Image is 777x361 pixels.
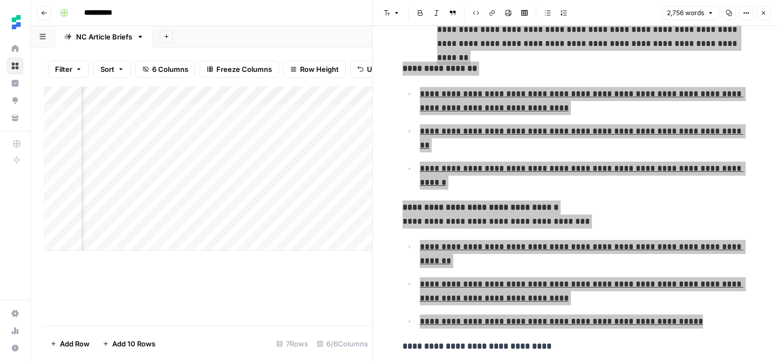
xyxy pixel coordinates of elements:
button: Help + Support [6,339,24,357]
button: Row Height [283,61,346,78]
span: Sort [100,64,114,75]
span: Freeze Columns [216,64,272,75]
button: Add Row [44,335,96,352]
button: Workspace: Ten Speed [6,9,24,36]
div: NC Article Briefs [76,31,132,42]
span: Row Height [300,64,339,75]
a: Browse [6,57,24,75]
a: Settings [6,305,24,322]
span: 2,756 words [667,8,704,18]
a: NC Article Briefs [55,26,153,48]
a: Insights [6,75,24,92]
span: Add Row [60,338,90,349]
button: Add 10 Rows [96,335,162,352]
button: Freeze Columns [200,61,279,78]
button: Sort [93,61,131,78]
span: Filter [55,64,72,75]
span: 6 Columns [152,64,188,75]
a: Opportunities [6,92,24,109]
button: 2,756 words [662,6,719,20]
div: 6/6 Columns [312,335,372,352]
button: Undo [350,61,392,78]
button: 6 Columns [135,61,195,78]
div: 7 Rows [272,335,312,352]
a: Your Data [6,109,24,126]
span: Undo [367,64,385,75]
a: Home [6,40,24,57]
button: Filter [48,61,89,78]
a: Usage [6,322,24,339]
img: Ten Speed Logo [6,12,26,32]
span: Add 10 Rows [112,338,155,349]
